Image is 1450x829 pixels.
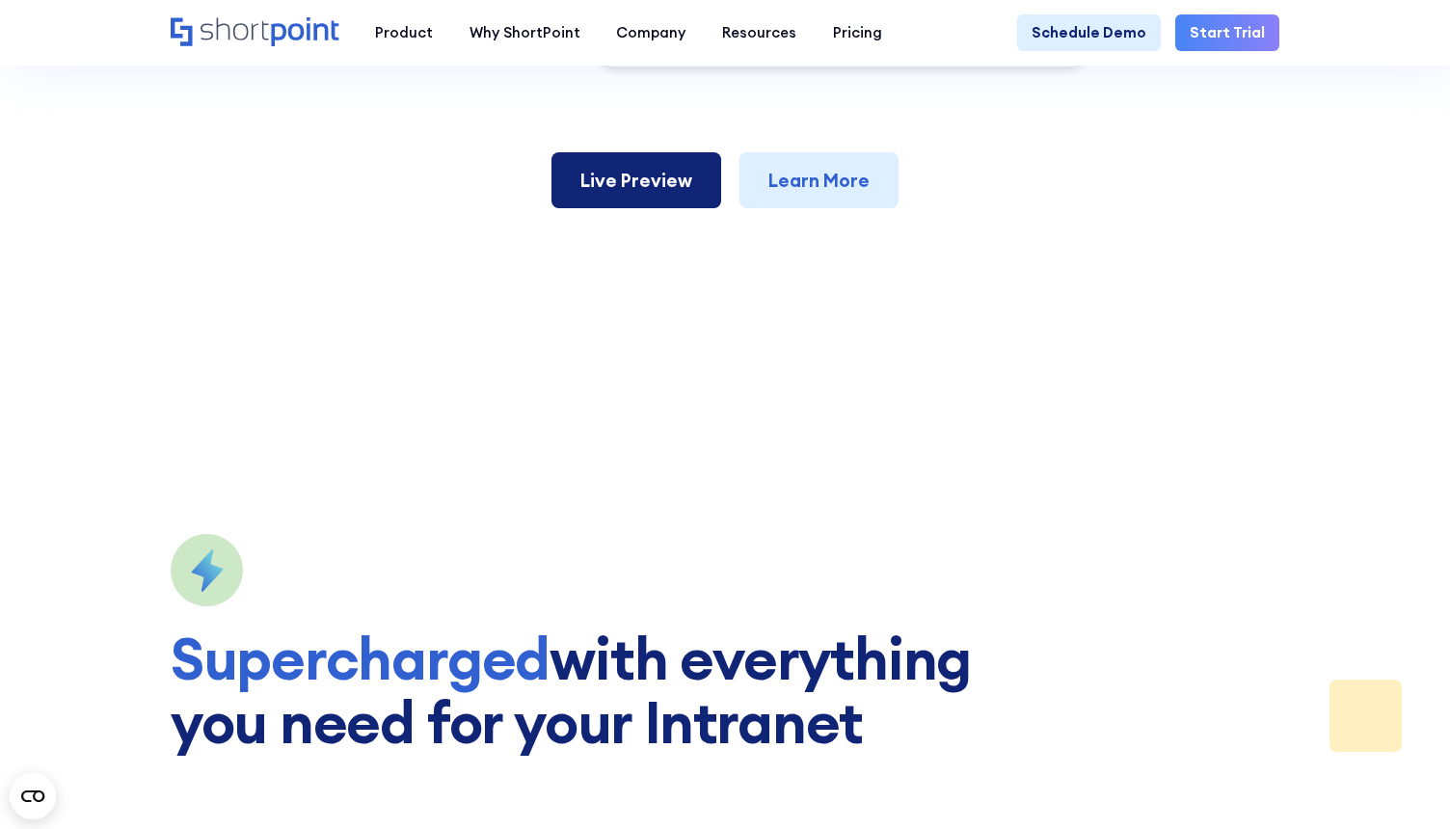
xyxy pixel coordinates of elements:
a: Product [357,14,451,51]
h2: with everything you need for your Intranet [171,627,986,754]
a: Learn More [739,152,899,208]
a: Schedule Demo [1017,14,1161,51]
a: Pricing [815,14,900,51]
a: Live Preview [551,152,721,208]
iframe: Chat Widget [1354,736,1450,829]
a: Resources [704,14,815,51]
div: Product [375,22,433,44]
a: Why ShortPoint [451,14,599,51]
div: Company [616,22,685,44]
a: Home [171,17,339,48]
div: Why ShortPoint [470,22,580,44]
em: Supercharged [171,622,550,695]
div: Resources [722,22,796,44]
button: Open CMP widget [10,773,56,819]
div: Pricing [833,22,882,44]
a: Company [599,14,705,51]
a: Start Trial [1175,14,1279,51]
